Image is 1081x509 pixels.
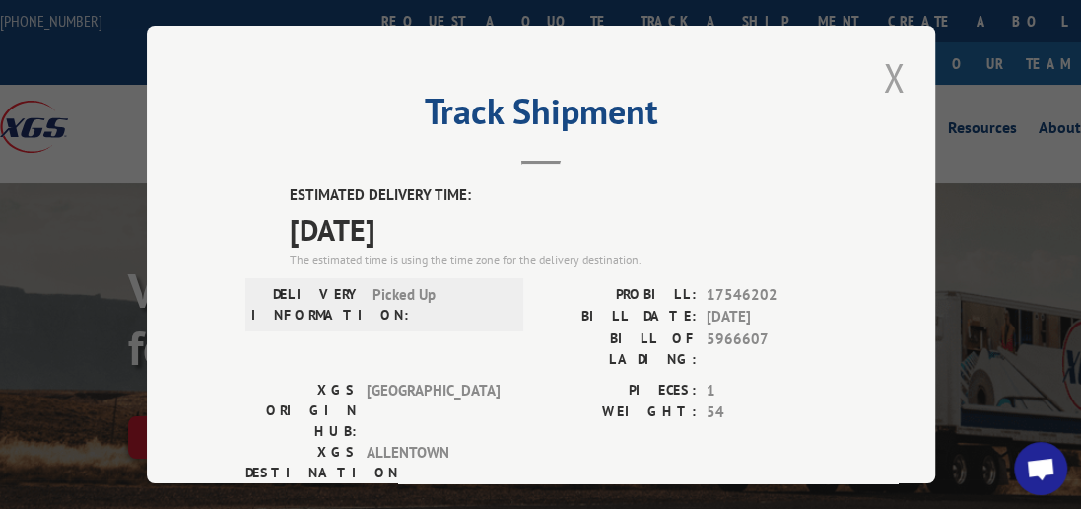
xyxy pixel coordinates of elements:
label: WEIGHT: [541,401,697,424]
h2: Track Shipment [245,98,837,135]
label: XGS ORIGIN HUB: [245,379,357,441]
span: ALLENTOWN [367,441,500,503]
label: PROBILL: [541,283,697,306]
label: DELIVERY INFORMATION: [251,283,363,325]
span: Picked Up [372,283,506,325]
span: 5966607 [707,327,837,369]
span: 17546202 [707,283,837,306]
span: [DATE] [290,206,837,251]
span: [DATE] [707,306,837,328]
label: PIECES: [541,379,697,401]
div: The estimated time is using the time zone for the delivery destination. [290,251,837,268]
button: Close modal [877,50,911,105]
span: 54 [707,401,837,424]
label: BILL DATE: [541,306,697,328]
label: BILL OF LADING: [541,327,697,369]
label: ESTIMATED DELIVERY TIME: [290,184,837,207]
label: XGS DESTINATION HUB: [245,441,357,503]
span: 1 [707,379,837,401]
span: [GEOGRAPHIC_DATA] [367,379,500,441]
a: Open chat [1014,442,1067,495]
